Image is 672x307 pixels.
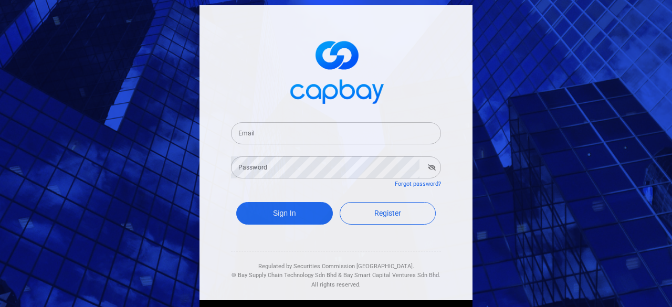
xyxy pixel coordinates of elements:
[343,272,440,279] span: Bay Smart Capital Ventures Sdn Bhd.
[231,251,441,290] div: Regulated by Securities Commission [GEOGRAPHIC_DATA]. & All rights reserved.
[283,31,388,110] img: logo
[340,202,436,225] a: Register
[232,272,337,279] span: © Bay Supply Chain Technology Sdn Bhd
[374,209,401,217] span: Register
[395,181,441,187] a: Forgot password?
[236,202,333,225] button: Sign In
